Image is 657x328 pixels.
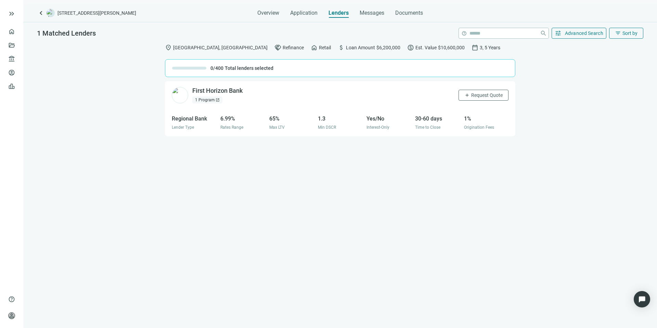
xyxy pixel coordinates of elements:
[311,44,318,51] span: home
[8,296,15,303] span: help
[318,114,362,123] div: 1.3
[472,44,478,51] span: calendar_today
[220,114,265,123] div: 6.99%
[47,9,55,17] img: deal-logo
[269,114,314,123] div: 65%
[471,92,503,98] span: Request Quote
[37,29,96,37] span: 1 Matched Lenders
[8,312,15,319] span: person
[376,44,400,51] span: $6,200,000
[415,114,460,123] div: 30-60 days
[555,30,562,37] span: tune
[192,97,222,103] div: 1 Program
[57,10,136,16] span: [STREET_ADDRESS][PERSON_NAME]
[462,31,467,36] span: help
[407,44,414,51] span: paid
[464,125,494,130] span: Origination Fees
[8,55,13,62] span: account_balance
[615,30,621,36] span: filter_list
[438,44,465,51] span: $10,600,000
[328,10,349,16] span: Lenders
[274,44,281,51] span: handshake
[552,28,607,39] button: tuneAdvanced Search
[290,10,318,16] span: Application
[609,28,643,39] button: filter_listSort by
[172,87,188,103] img: 7a316cf0-c760-4797-aec8-9d7ec167db85.png
[415,125,440,130] span: Time to Close
[360,10,384,16] span: Messages
[220,125,243,130] span: Rates Range
[225,65,273,72] span: Total lenders selected
[407,44,465,51] div: Est. Value
[395,10,423,16] span: Documents
[319,44,331,51] span: Retail
[366,114,411,123] div: Yes/No
[173,44,268,51] span: [GEOGRAPHIC_DATA], [GEOGRAPHIC_DATA]
[634,291,650,307] div: Open Intercom Messenger
[565,30,604,36] span: Advanced Search
[464,114,508,123] div: 1%
[622,30,637,36] span: Sort by
[172,125,194,130] span: Lender Type
[8,10,16,18] button: keyboard_double_arrow_right
[269,125,285,130] span: Max LTV
[480,44,500,51] span: 3, 5 Years
[338,44,400,51] div: Loan Amount
[338,44,345,51] span: attach_money
[464,92,470,98] span: add
[257,10,279,16] span: Overview
[459,90,508,101] button: addRequest Quote
[216,98,220,102] span: open_in_new
[172,114,216,123] div: Regional Bank
[283,44,304,51] span: Refinance
[165,44,172,51] span: location_on
[318,125,336,130] span: Min DSCR
[192,87,243,95] div: First Horizon Bank
[210,65,223,72] span: 0/400
[37,9,45,17] a: keyboard_arrow_left
[366,125,389,130] span: Interest-Only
